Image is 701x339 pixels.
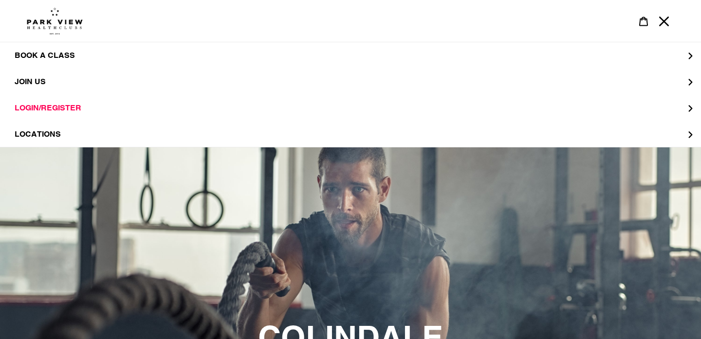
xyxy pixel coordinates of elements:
[654,11,674,32] button: Menu
[15,51,75,60] span: BOOK A CLASS
[15,103,81,113] span: LOGIN/REGISTER
[27,7,83,35] img: Park view health clubs is a gym near you.
[15,77,46,87] span: JOIN US
[15,129,61,139] span: LOCATIONS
